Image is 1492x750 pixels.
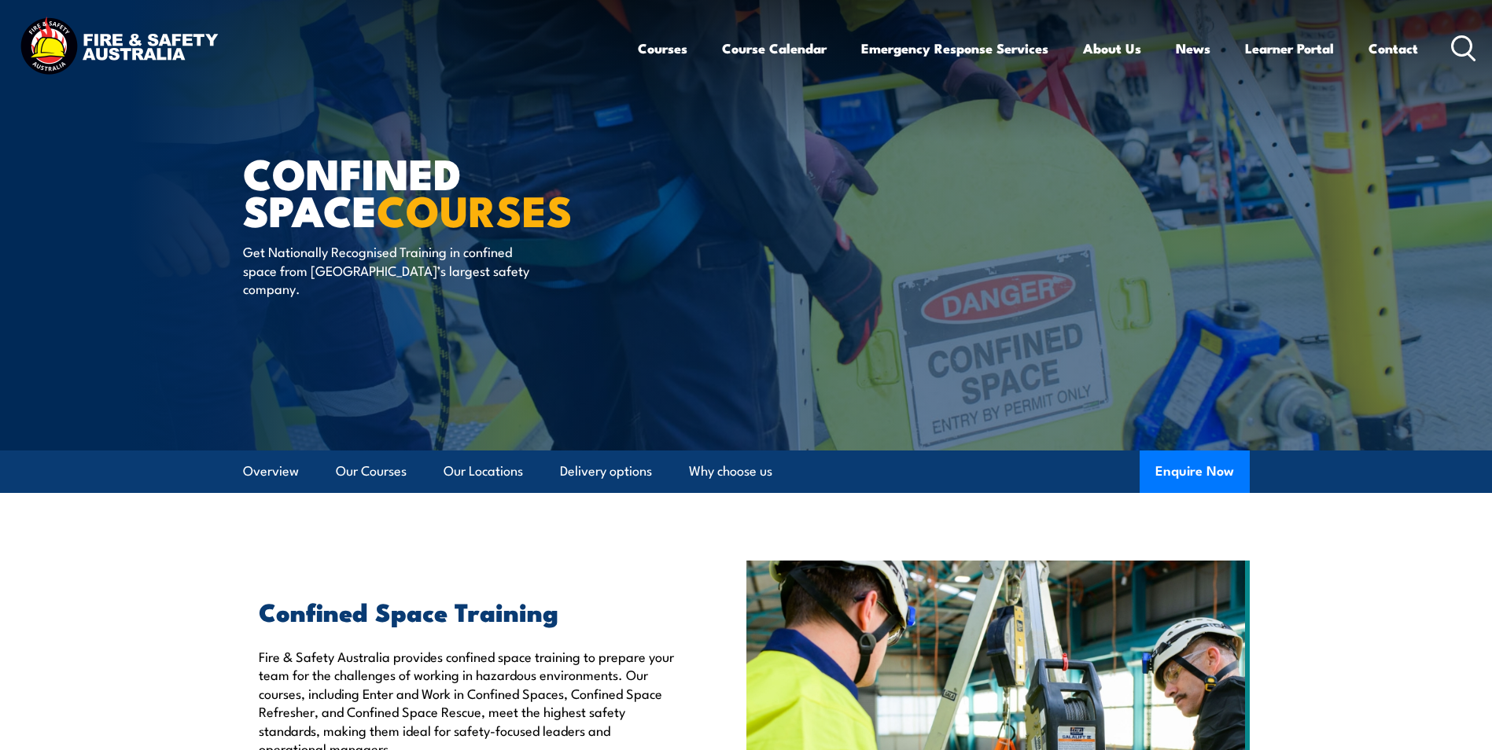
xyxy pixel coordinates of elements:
p: Get Nationally Recognised Training in confined space from [GEOGRAPHIC_DATA]’s largest safety comp... [243,242,530,297]
a: News [1176,28,1210,69]
a: Why choose us [689,450,772,492]
button: Enquire Now [1140,450,1250,493]
a: Courses [638,28,687,69]
a: Overview [243,450,299,492]
a: Our Locations [444,450,523,492]
a: Our Courses [336,450,407,492]
h2: Confined Space Training [259,600,674,622]
strong: COURSES [377,176,573,241]
a: About Us [1083,28,1141,69]
h1: Confined Space [243,154,632,227]
a: Learner Portal [1245,28,1334,69]
a: Contact [1369,28,1418,69]
a: Emergency Response Services [861,28,1048,69]
a: Delivery options [560,450,652,492]
a: Course Calendar [722,28,827,69]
